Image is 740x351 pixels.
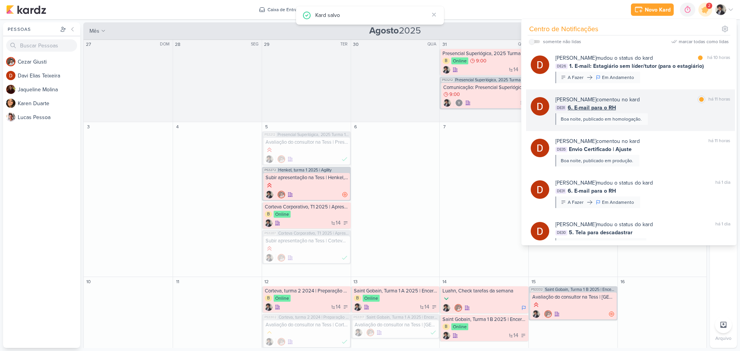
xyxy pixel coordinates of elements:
div: há 10 horas [707,54,730,62]
img: Pedro Luahn Simões [442,66,450,74]
span: 14 [513,67,518,72]
span: DE30 [555,230,567,235]
div: Em Andamento [602,74,634,81]
div: 4 [174,123,182,131]
div: B [442,324,450,330]
img: Pedro Luahn Simões [266,155,273,163]
img: Jaqueline Molina [6,85,15,94]
div: A Fazer [343,220,348,226]
div: Boa noite, publicado em homologação. [561,116,642,123]
img: kardz.app [6,5,46,14]
div: Criador(a): Pedro Luahn Simões [355,329,362,336]
div: B [442,58,450,64]
div: Finalizado [341,254,348,262]
span: Presencial Superlógica, 2025 Turma 1 | Protagonismo [455,78,527,82]
span: 14 [513,333,518,338]
div: 30 [352,40,360,48]
div: Criador(a): Pedro Luahn Simões [266,338,273,346]
b: [PERSON_NAME] [555,180,596,186]
div: Finalizado [430,329,436,336]
div: L u c a s P e s s o a [18,113,80,121]
span: PS3332 [530,287,543,292]
div: Comunicação: Presencial Superlógica, 2025 Turma 1 | Protagonismo [443,84,526,91]
div: Boa noite, publicado em produção. [561,157,633,164]
div: Em Andamento [521,305,526,311]
img: Davi Elias Teixeira [531,97,549,116]
strong: Agosto [369,25,399,36]
div: há 1 dia [715,179,730,187]
img: Cezar Giusti [454,304,462,312]
div: 11 [174,278,182,286]
div: DOM [160,41,172,47]
div: Online [451,57,468,64]
div: 6 [352,123,360,131]
img: Karen Duarte [6,99,15,108]
div: Criador(a): Pedro Luahn Simões [266,155,273,163]
img: Pedro Luahn Simões [354,303,362,311]
div: Criador(a): Pedro Luahn Simões [532,310,540,318]
div: Online [274,211,291,218]
img: Pedro Luahn Simões [442,304,450,312]
div: 3 [84,123,92,131]
span: 5. Tela para descadastrar [569,228,632,237]
div: Colaboradores: Cezar Giusti [365,329,374,336]
span: DE35 [555,147,567,152]
img: Pedro Luahn Simões [266,191,273,198]
img: Pedro Luahn Simões [442,332,450,339]
div: Em atraso [342,191,348,198]
span: Saint Gobain, Turma 1 B 2025 | Encerramento [545,287,616,292]
div: mudou o status do kard [555,179,653,187]
div: A Fazer [432,304,437,310]
div: Em atraso [609,311,614,317]
div: Saint Gobain, Turma 1 A 2025 | Encerramento [354,288,438,294]
p: Arquivo [715,335,732,342]
div: comentou no kard [555,137,640,145]
b: [PERSON_NAME] [555,55,596,61]
span: Envio Certificado | Ajuste [569,145,632,153]
span: Corteva Corporativo, T1 2025 | Apresentações Incríveis [278,231,349,235]
button: Novo Kard [631,3,674,16]
span: PS3302 [264,315,277,319]
div: Criador(a): Pedro Luahn Simões [266,191,273,198]
div: somente não lidas [543,38,581,45]
div: Subir apresentação na Tess | Henkel, turma 1 2025 | Agility 2 [266,175,348,181]
div: 27 [84,40,92,48]
div: 28 [174,40,182,48]
div: Online [363,295,380,302]
div: 10 [84,278,92,286]
div: 7 [441,123,448,131]
div: marcar todas como lidas [679,38,729,45]
span: PS3212 [441,78,454,82]
div: Corteva Corporativo, T1 2025 | Apresentações Incríveis [265,204,349,210]
div: Prioridade Alta [532,301,540,309]
div: A Fazer [568,199,584,206]
div: J a q u e l i n e M o l i n a [18,86,80,94]
div: Saint Gobain, Turma 1 B 2025 | Encerramento [442,316,527,322]
div: Criador(a): Pedro Luahn Simões [443,99,451,107]
div: Prioridade Alta [266,181,273,189]
div: há 11 horas [708,96,730,104]
div: Colaboradores: Cezar Giusti [276,191,285,198]
span: PS3317 [353,315,365,319]
img: Cezar Giusti [544,310,552,318]
div: 12 [263,278,271,286]
b: [PERSON_NAME] [555,96,596,103]
div: Luahn, Check tarefas da semana [442,288,527,294]
span: DE31 [555,105,566,111]
span: 14 [424,304,429,310]
div: Colaboradores: Cezar Giusti [452,304,462,312]
div: há 1 dia [715,220,730,228]
div: Novo Kard [645,6,671,14]
div: Avaliação do consultor na Tess | Presencial Superlógica, 2025 Turma 1 | Protagonismo [266,139,348,145]
img: Davi Elias Teixeira [531,55,549,74]
div: Colaboradores: Yasmin Marchiori [453,99,463,107]
div: Finalizado [341,155,348,163]
div: A Fazer [520,100,525,106]
img: Pedro Luahn Simões [266,338,273,346]
img: Pedro Luahn Simões [265,303,272,311]
div: QUA [427,41,439,47]
span: Saint Gobain, Turma 1 A 2025 | Encerramento [367,315,438,319]
div: A Fazer [521,333,526,338]
img: Cezar Giusti [367,329,374,336]
div: B [265,295,272,301]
